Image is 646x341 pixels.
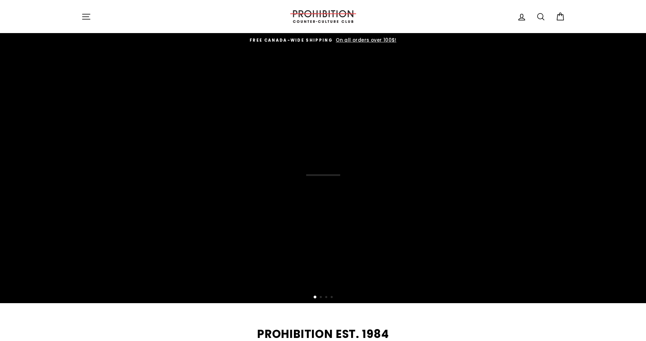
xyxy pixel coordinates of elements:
a: FREE CANADA-WIDE SHIPPING On all orders over 100$! [83,36,563,44]
button: 1 [314,296,317,299]
span: On all orders over 100$! [334,37,396,43]
button: 4 [331,296,334,299]
h2: PROHIBITION EST. 1984 [81,329,565,340]
button: 2 [320,296,323,299]
span: FREE CANADA-WIDE SHIPPING [250,38,333,43]
img: PROHIBITION COUNTER-CULTURE CLUB [289,10,357,23]
button: 3 [325,296,329,299]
